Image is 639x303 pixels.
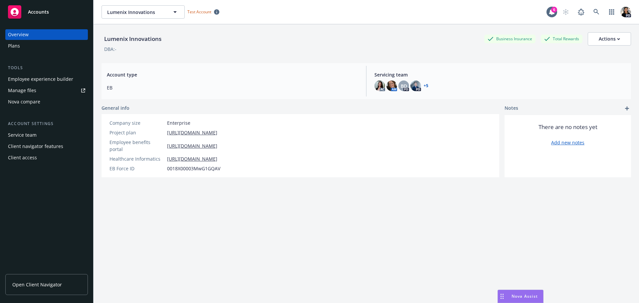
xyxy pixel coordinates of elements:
a: Switch app [605,5,618,19]
span: Lumenix Innovations [107,9,165,16]
div: Tools [5,65,88,71]
div: Overview [8,29,29,40]
a: [URL][DOMAIN_NAME] [167,142,217,149]
div: Plans [8,41,20,51]
div: DBA: - [104,46,116,53]
a: Search [590,5,603,19]
div: Company size [109,119,164,126]
a: Client access [5,152,88,163]
button: Nova Assist [498,290,543,303]
a: Nova compare [5,96,88,107]
div: Healthcare Informatics [109,155,164,162]
div: Employee experience builder [8,74,73,84]
div: Manage files [8,85,36,96]
span: Accounts [28,9,49,15]
a: Manage files [5,85,88,96]
span: Test Account [187,9,211,15]
div: Project plan [109,129,164,136]
span: Test Account [185,8,222,15]
a: +5 [424,84,428,88]
a: [URL][DOMAIN_NAME] [167,155,217,162]
div: Nova compare [8,96,40,107]
a: Accounts [5,3,88,21]
a: Report a Bug [574,5,588,19]
div: Client navigator features [8,141,63,152]
div: Service team [8,130,37,140]
div: Employee benefits portal [109,139,164,153]
div: Account settings [5,120,88,127]
a: Employee experience builder [5,74,88,84]
span: Enterprise [167,119,190,126]
div: EB Force ID [109,165,164,172]
div: Client access [8,152,37,163]
span: Nova Assist [512,293,538,299]
span: BD [401,82,407,89]
img: photo [620,7,631,17]
div: Drag to move [498,290,506,303]
img: photo [374,80,385,91]
a: Start snowing [559,5,572,19]
span: Servicing team [374,71,626,78]
div: Actions [599,33,620,45]
button: Actions [588,32,631,46]
span: Open Client Navigator [12,281,62,288]
div: Total Rewards [541,35,582,43]
a: Add new notes [551,139,584,146]
span: Account type [107,71,358,78]
div: 6 [551,7,557,13]
a: Overview [5,29,88,40]
span: General info [102,104,129,111]
a: Service team [5,130,88,140]
a: Client navigator features [5,141,88,152]
span: 0018X00003MwG1GQAV [167,165,220,172]
img: photo [410,80,421,91]
img: photo [386,80,397,91]
a: [URL][DOMAIN_NAME] [167,129,217,136]
span: Notes [505,104,518,112]
a: Plans [5,41,88,51]
span: EB [107,84,358,91]
div: Business Insurance [484,35,535,43]
button: Lumenix Innovations [102,5,185,19]
span: There are no notes yet [538,123,597,131]
a: add [623,104,631,112]
div: Lumenix Innovations [102,35,164,43]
